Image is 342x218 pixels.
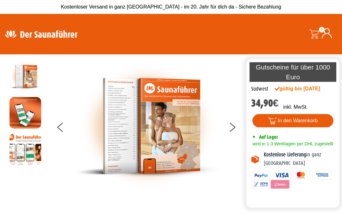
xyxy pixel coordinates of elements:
img: MOCKUP-iPhone_regional [9,97,41,129]
div: gültig bis [DATE] [275,85,327,93]
span: wird in 1-3 Werktagen per DHL zugestellt [251,141,333,146]
span: Kostenloser Versand in ganz [GEOGRAPHIC_DATA] - im 20. Jahr für dich da - Sichere Bezahlung [61,4,281,9]
img: Anleitung7tn [9,133,41,165]
img: der-saunafuehrer-2025-suedwest [76,61,219,191]
img: der-saunafuehrer-2025-suedwest [9,61,41,92]
p: inkl. MwSt. [283,103,307,111]
p: in ganz [GEOGRAPHIC_DATA] [264,151,335,167]
b: Kostenlose Lieferung [264,152,306,158]
span: € [273,97,279,109]
span: Auf Lager [259,134,278,140]
bdi: 34,90 [251,97,279,109]
p: Gutscheine für über 1000 Euro [250,62,337,82]
button: In den Warenkorb [252,114,334,127]
span: 0 [319,27,325,33]
div: Südwest [251,85,268,93]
